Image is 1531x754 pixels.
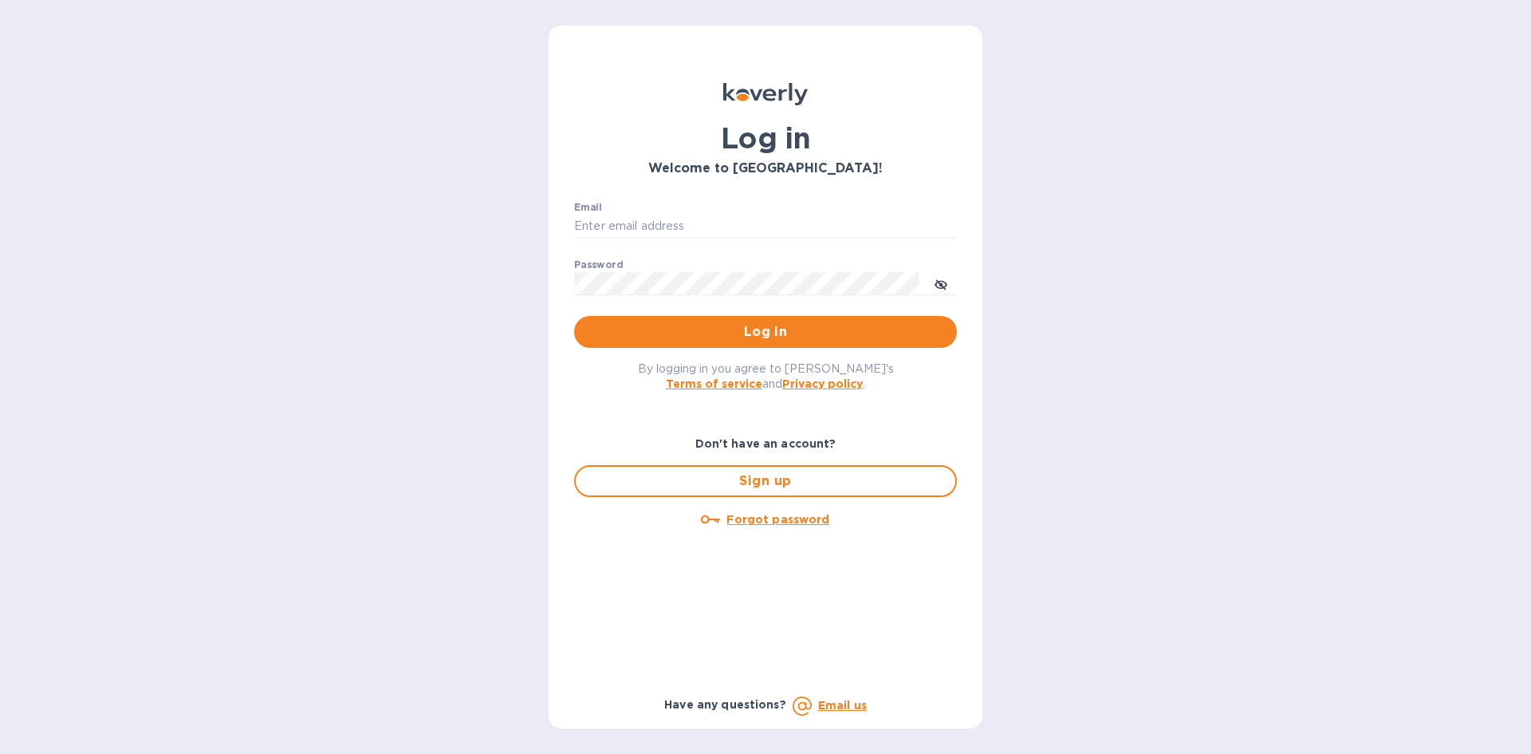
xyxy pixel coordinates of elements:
[574,316,957,348] button: Log in
[588,472,943,491] span: Sign up
[574,161,957,176] h3: Welcome to [GEOGRAPHIC_DATA]!
[723,83,808,105] img: Koverly
[666,377,762,390] a: Terms of service
[726,513,829,526] u: Forgot password
[574,215,957,239] input: Enter email address
[574,121,957,155] h1: Log in
[695,437,836,450] b: Don't have an account?
[664,698,786,711] b: Have any questions?
[587,322,944,341] span: Log in
[782,377,863,390] a: Privacy policy
[925,267,957,299] button: toggle password visibility
[574,203,602,212] label: Email
[574,260,623,270] label: Password
[638,362,894,390] span: By logging in you agree to [PERSON_NAME]'s and .
[574,465,957,497] button: Sign up
[818,699,867,712] a: Email us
